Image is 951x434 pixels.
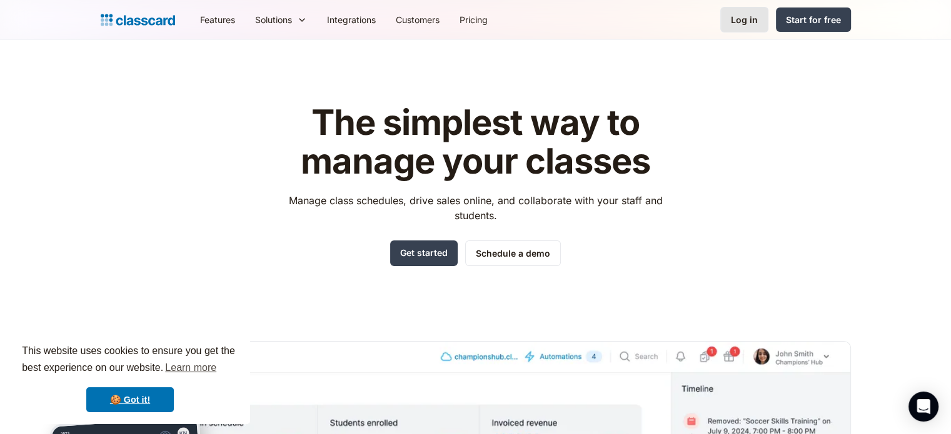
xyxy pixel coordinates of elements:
[908,392,938,422] div: Open Intercom Messenger
[277,104,674,180] h1: The simplest way to manage your classes
[776,7,851,32] a: Start for free
[390,240,458,266] a: Get started
[386,6,450,34] a: Customers
[190,6,245,34] a: Features
[163,358,218,377] a: learn more about cookies
[731,13,758,26] div: Log in
[720,7,768,32] a: Log in
[245,6,317,34] div: Solutions
[277,193,674,223] p: Manage class schedules, drive sales online, and collaborate with your staff and students.
[465,240,561,266] a: Schedule a demo
[22,343,238,377] span: This website uses cookies to ensure you get the best experience on our website.
[317,6,386,34] a: Integrations
[786,13,841,26] div: Start for free
[86,387,174,412] a: dismiss cookie message
[10,332,250,424] div: cookieconsent
[450,6,498,34] a: Pricing
[255,13,292,26] div: Solutions
[101,11,175,29] a: home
